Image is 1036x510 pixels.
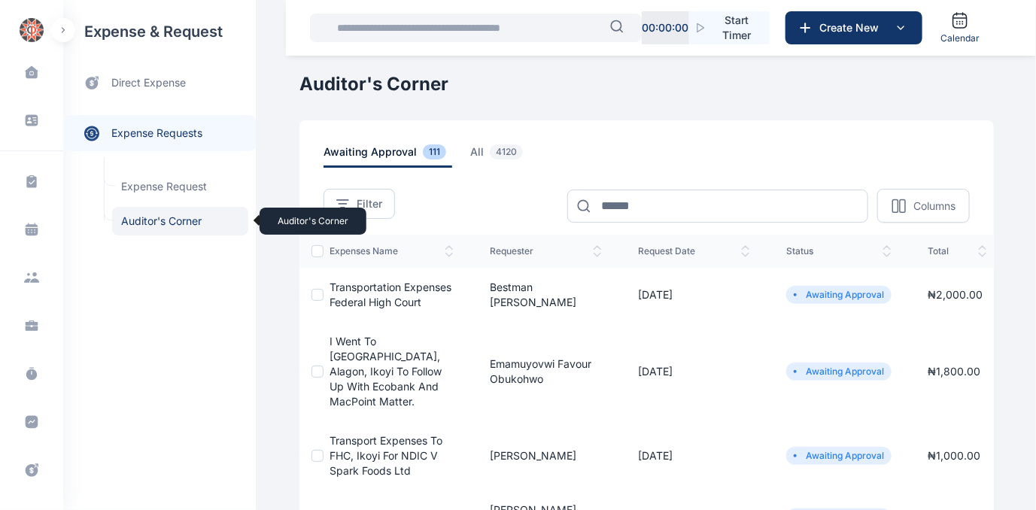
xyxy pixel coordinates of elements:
button: Columns [877,189,970,223]
span: expenses Name [330,245,454,257]
p: Columns [913,199,955,214]
button: Create New [785,11,922,44]
span: total [928,245,987,257]
li: Awaiting Approval [792,289,886,301]
span: ₦ 2,000.00 [928,288,983,301]
span: awaiting approval [324,144,452,168]
span: status [786,245,892,257]
span: Calendar [940,32,980,44]
td: [DATE] [620,322,768,421]
a: Auditor's CornerAuditor's Corner [112,207,248,235]
a: expense requests [63,115,256,151]
span: Auditor's Corner [112,207,248,235]
li: Awaiting Approval [792,450,886,462]
a: Expense Request [112,172,248,201]
span: 111 [423,144,446,159]
span: all [470,144,529,168]
span: Start Timer [715,13,758,43]
a: Transport Expenses to FHC, Ikoyi for NDIC V Spark Foods Ltd [330,434,442,477]
span: direct expense [111,75,186,91]
p: 00 : 00 : 00 [642,20,688,35]
span: 4120 [490,144,523,159]
a: all4120 [470,144,547,168]
a: I went to [GEOGRAPHIC_DATA], Alagon, Ikoyi to follow up with Ecobank and MacPoint Matter. [330,335,442,408]
td: [PERSON_NAME] [472,421,620,490]
span: ₦ 1,000.00 [928,449,980,462]
span: Create New [813,20,892,35]
a: Transportation expenses Federal High Court [330,281,451,308]
span: Requester [490,245,602,257]
a: awaiting approval111 [324,144,470,168]
td: Emamuyovwi Favour Obukohwo [472,322,620,421]
a: Calendar [934,5,986,50]
span: request date [638,245,750,257]
li: Awaiting Approval [792,366,886,378]
td: [DATE] [620,421,768,490]
button: Start Timer [689,11,770,44]
span: Filter [357,196,382,211]
div: expense requests [63,103,256,151]
td: [DATE] [620,268,768,322]
h1: Auditor's Corner [299,72,994,96]
button: Filter [324,189,395,219]
td: Bestman [PERSON_NAME] [472,268,620,322]
a: direct expense [63,63,256,103]
span: ₦ 1,800.00 [928,365,980,378]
